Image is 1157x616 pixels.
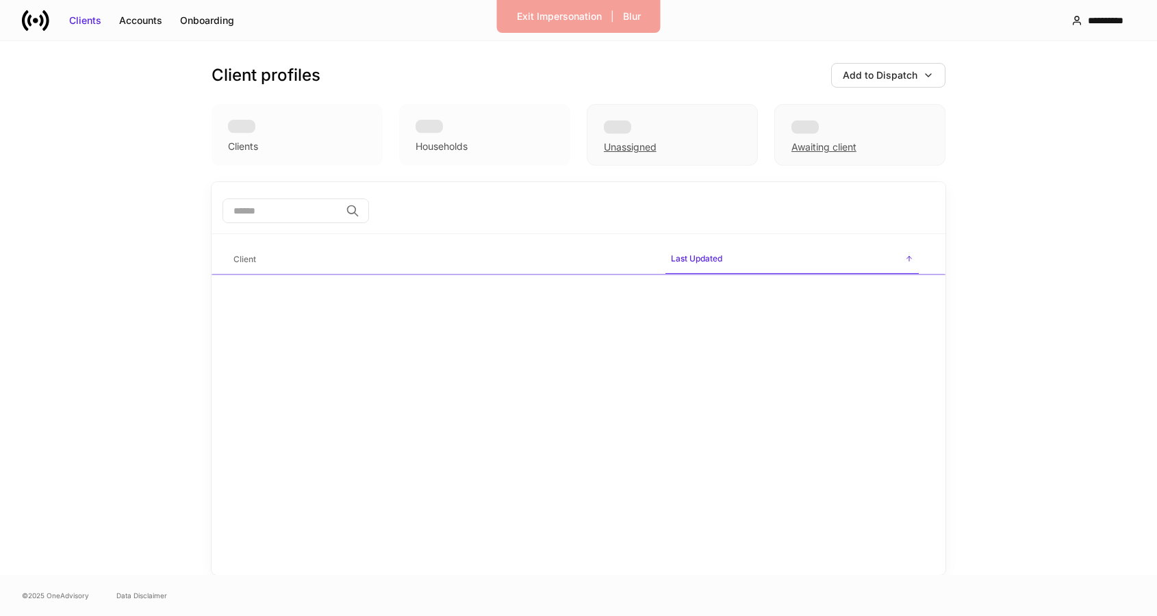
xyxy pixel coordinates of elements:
h6: Client [233,253,256,266]
span: © 2025 OneAdvisory [22,590,89,601]
div: Households [416,140,468,153]
button: Accounts [110,10,171,31]
button: Add to Dispatch [831,63,945,88]
div: Exit Impersonation [517,10,602,23]
button: Clients [60,10,110,31]
h3: Client profiles [212,64,320,86]
div: Onboarding [180,14,234,27]
div: Blur [623,10,641,23]
div: Unassigned [587,104,758,166]
button: Onboarding [171,10,243,31]
a: Data Disclaimer [116,590,167,601]
h6: Last Updated [671,252,722,265]
div: Unassigned [604,140,657,154]
div: Clients [69,14,101,27]
span: Last Updated [665,245,919,274]
div: Awaiting client [791,140,856,154]
div: Accounts [119,14,162,27]
button: Blur [614,5,650,27]
div: Awaiting client [774,104,945,166]
div: Clients [228,140,258,153]
div: Add to Dispatch [843,68,917,82]
button: Exit Impersonation [508,5,611,27]
span: Client [228,246,654,274]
